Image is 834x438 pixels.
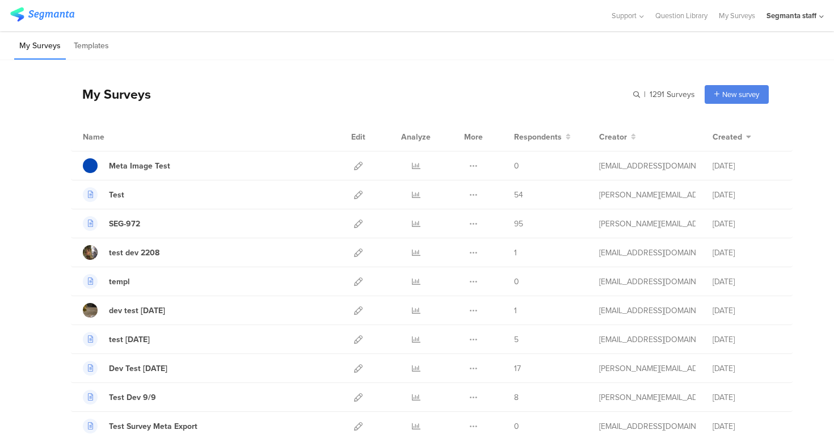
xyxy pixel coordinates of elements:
[109,189,124,201] div: Test
[599,160,696,172] div: svyatoslav@segmanta.com
[599,218,696,230] div: raymund@segmanta.com
[713,334,781,346] div: [DATE]
[514,247,517,259] span: 1
[713,218,781,230] div: [DATE]
[109,276,130,288] div: templ
[109,363,167,374] div: Dev Test 9.9.25
[83,131,151,143] div: Name
[83,419,197,433] a: Test Survey Meta Export
[69,33,114,60] li: Templates
[83,332,150,347] a: test [DATE]
[713,305,781,317] div: [DATE]
[83,187,124,202] a: Test
[83,216,140,231] a: SEG-972
[109,334,150,346] div: test 9.9.25
[109,218,140,230] div: SEG-972
[514,218,523,230] span: 95
[713,363,781,374] div: [DATE]
[514,131,562,143] span: Respondents
[399,123,433,151] div: Analyze
[599,334,696,346] div: channelle@segmanta.com
[599,131,627,143] span: Creator
[713,131,751,143] button: Created
[642,89,647,100] span: |
[514,305,517,317] span: 1
[514,391,519,403] span: 8
[346,123,370,151] div: Edit
[83,390,156,405] a: Test Dev 9/9
[514,131,571,143] button: Respondents
[10,7,74,22] img: segmanta logo
[109,391,156,403] div: Test Dev 9/9
[599,131,636,143] button: Creator
[713,160,781,172] div: [DATE]
[599,363,696,374] div: riel@segmanta.com
[713,391,781,403] div: [DATE]
[109,247,159,259] div: test dev 2208
[109,420,197,432] div: Test Survey Meta Export
[713,247,781,259] div: [DATE]
[83,274,130,289] a: templ
[599,420,696,432] div: svyatoslav@segmanta.com
[109,305,165,317] div: dev test 9 sep 25
[514,276,519,288] span: 0
[514,420,519,432] span: 0
[83,158,170,173] a: Meta Image Test
[599,247,696,259] div: eliran@segmanta.com
[766,10,816,21] div: Segmanta staff
[599,189,696,201] div: raymund@segmanta.com
[599,276,696,288] div: eliran@segmanta.com
[713,131,742,143] span: Created
[514,160,519,172] span: 0
[83,361,167,376] a: Dev Test [DATE]
[514,334,519,346] span: 5
[599,305,696,317] div: eliran@segmanta.com
[599,391,696,403] div: raymund@segmanta.com
[83,303,165,318] a: dev test [DATE]
[14,33,66,60] li: My Surveys
[713,276,781,288] div: [DATE]
[713,420,781,432] div: [DATE]
[71,85,151,104] div: My Surveys
[650,89,695,100] span: 1291 Surveys
[722,89,759,100] span: New survey
[612,10,637,21] span: Support
[713,189,781,201] div: [DATE]
[461,123,486,151] div: More
[109,160,170,172] div: Meta Image Test
[514,189,523,201] span: 54
[83,245,159,260] a: test dev 2208
[514,363,521,374] span: 17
